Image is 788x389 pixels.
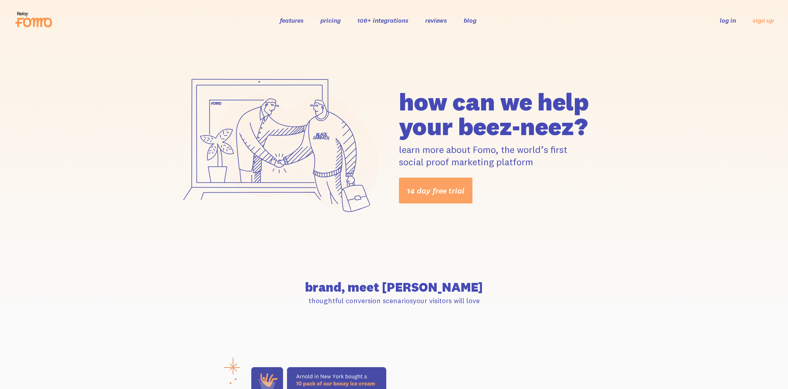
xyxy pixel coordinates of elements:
[399,89,616,139] h1: how can we help your beez-neez?
[399,143,616,168] p: learn more about Fomo, the world’s first social proof marketing platform
[173,281,616,294] h2: brand, meet [PERSON_NAME]
[173,296,616,305] p: thoughtful conversion scenarios your visitors will love
[320,16,341,24] a: pricing
[753,16,774,25] a: sign up
[464,16,476,24] a: blog
[720,16,736,24] a: log in
[280,16,304,24] a: features
[399,178,472,203] a: 14 day free trial
[425,16,447,24] a: reviews
[357,16,408,24] a: 106+ integrations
